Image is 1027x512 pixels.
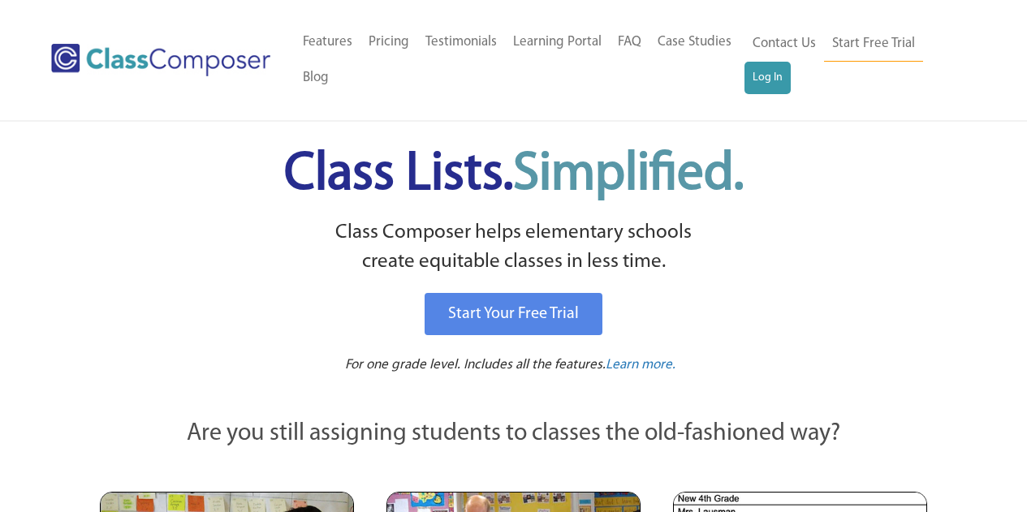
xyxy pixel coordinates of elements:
span: Class Lists. [284,148,744,201]
a: Case Studies [649,24,740,60]
a: Start Your Free Trial [425,293,602,335]
span: For one grade level. Includes all the features. [345,358,606,372]
a: Pricing [360,24,417,60]
img: Class Composer [51,44,270,76]
nav: Header Menu [744,26,964,94]
span: Learn more. [606,358,675,372]
nav: Header Menu [295,24,744,96]
p: Are you still assigning students to classes the old-fashioned way? [100,416,928,452]
span: Start Your Free Trial [448,306,579,322]
a: Blog [295,60,337,96]
a: Start Free Trial [824,26,923,62]
span: Simplified. [513,148,744,201]
p: Class Composer helps elementary schools create equitable classes in less time. [97,218,930,278]
a: Contact Us [744,26,824,62]
a: Log In [744,62,791,94]
a: Features [295,24,360,60]
a: FAQ [610,24,649,60]
a: Learning Portal [505,24,610,60]
a: Testimonials [417,24,505,60]
a: Learn more. [606,355,675,376]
